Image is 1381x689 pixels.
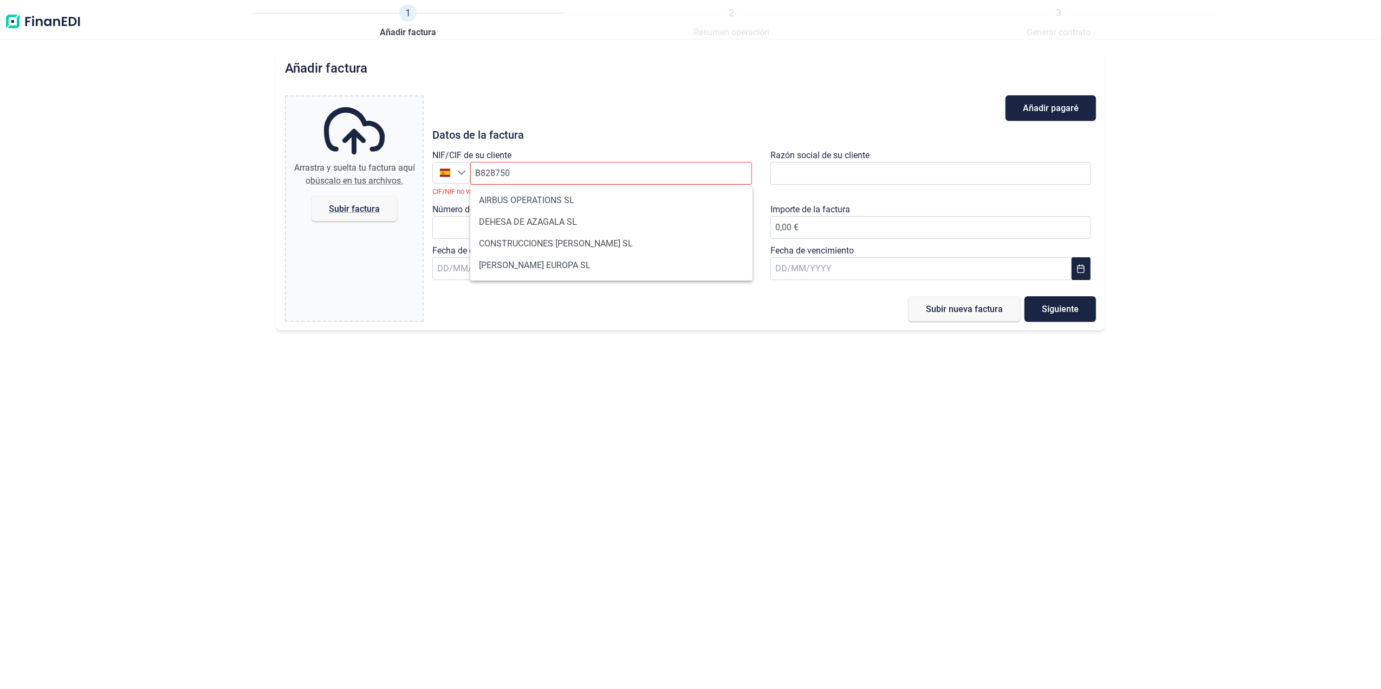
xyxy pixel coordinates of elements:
label: Importe de la factura [770,203,850,216]
span: Siguiente [1042,305,1079,313]
label: Número de factura [432,203,504,216]
h3: Datos de la factura [432,129,1096,140]
input: DD/MM/YYYY [432,257,733,280]
img: ES [440,167,450,178]
button: Choose Date [1072,257,1091,280]
span: 1 [399,4,417,22]
div: Seleccione un país [457,162,470,183]
li: DEHESA DE AZAGALA SL [470,211,753,233]
img: Logo de aplicación [4,4,81,39]
li: [PERSON_NAME] EUROPA SL [470,255,753,276]
span: búscalo en tus archivos. [310,175,403,186]
button: Siguiente [1025,296,1096,322]
span: Subir factura [329,205,380,213]
label: NIF/CIF de su cliente [432,149,511,162]
span: Añadir factura [380,26,436,39]
li: CONSTRUCCIONES [PERSON_NAME] SL [470,233,753,255]
span: Subir nueva factura [926,305,1003,313]
label: Razón social de su cliente [770,149,870,162]
button: Añadir pagaré [1006,95,1096,121]
span: Añadir pagaré [1023,104,1079,112]
a: 1Añadir factura [380,4,436,39]
h2: Añadir factura [285,61,367,76]
div: Arrastra y suelta tu factura aquí o [290,161,418,187]
button: Subir nueva factura [909,296,1020,322]
label: Fecha de vencimiento [770,244,854,257]
small: CIF/NIF no válido. [432,187,485,196]
li: AIRBUS OPERATIONS SL [470,190,753,211]
label: Fecha de emisión [432,244,500,257]
input: DD/MM/YYYY [770,257,1071,280]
